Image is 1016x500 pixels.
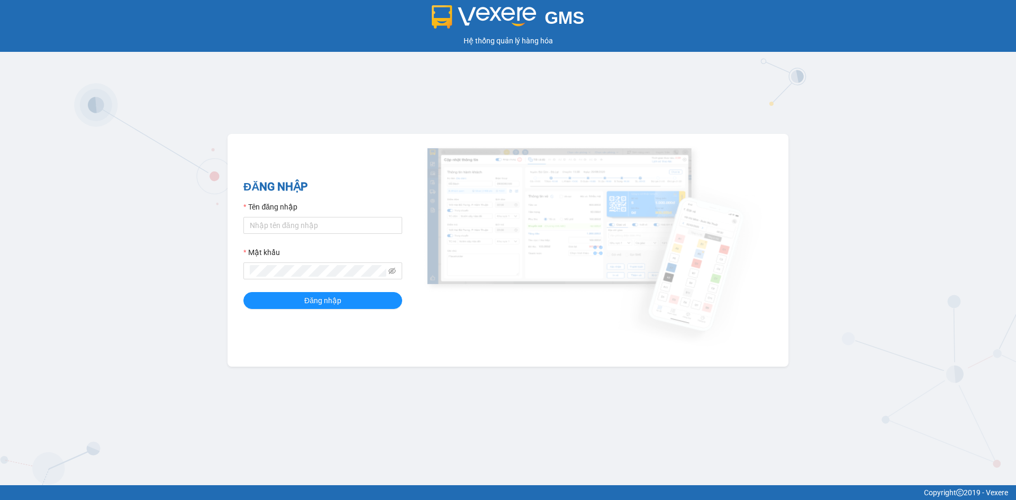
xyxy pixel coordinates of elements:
a: GMS [432,16,585,24]
label: Mật khẩu [243,247,280,258]
h2: ĐĂNG NHẬP [243,178,402,196]
input: Mật khẩu [250,265,386,277]
label: Tên đăng nhập [243,201,297,213]
span: GMS [545,8,584,28]
input: Tên đăng nhập [243,217,402,234]
span: copyright [956,489,964,496]
button: Đăng nhập [243,292,402,309]
div: Copyright 2019 - Vexere [8,487,1008,498]
img: logo 2 [432,5,537,29]
span: Đăng nhập [304,295,341,306]
div: Hệ thống quản lý hàng hóa [3,35,1013,47]
span: eye-invisible [388,267,396,275]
